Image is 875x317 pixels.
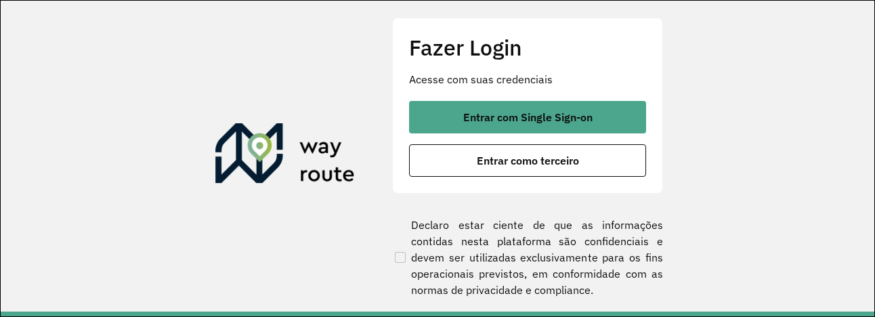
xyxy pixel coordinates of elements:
button: button [409,144,646,177]
h2: Fazer Login [409,35,646,60]
label: Declaro estar ciente de que as informações contidas nesta plataforma são confidenciais e devem se... [392,217,663,298]
span: Entrar com Single Sign-on [463,112,593,123]
button: button [409,101,646,133]
span: Entrar como terceiro [477,155,579,166]
img: Roteirizador AmbevTech [215,123,355,188]
p: Acesse com suas credenciais [409,71,646,87]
